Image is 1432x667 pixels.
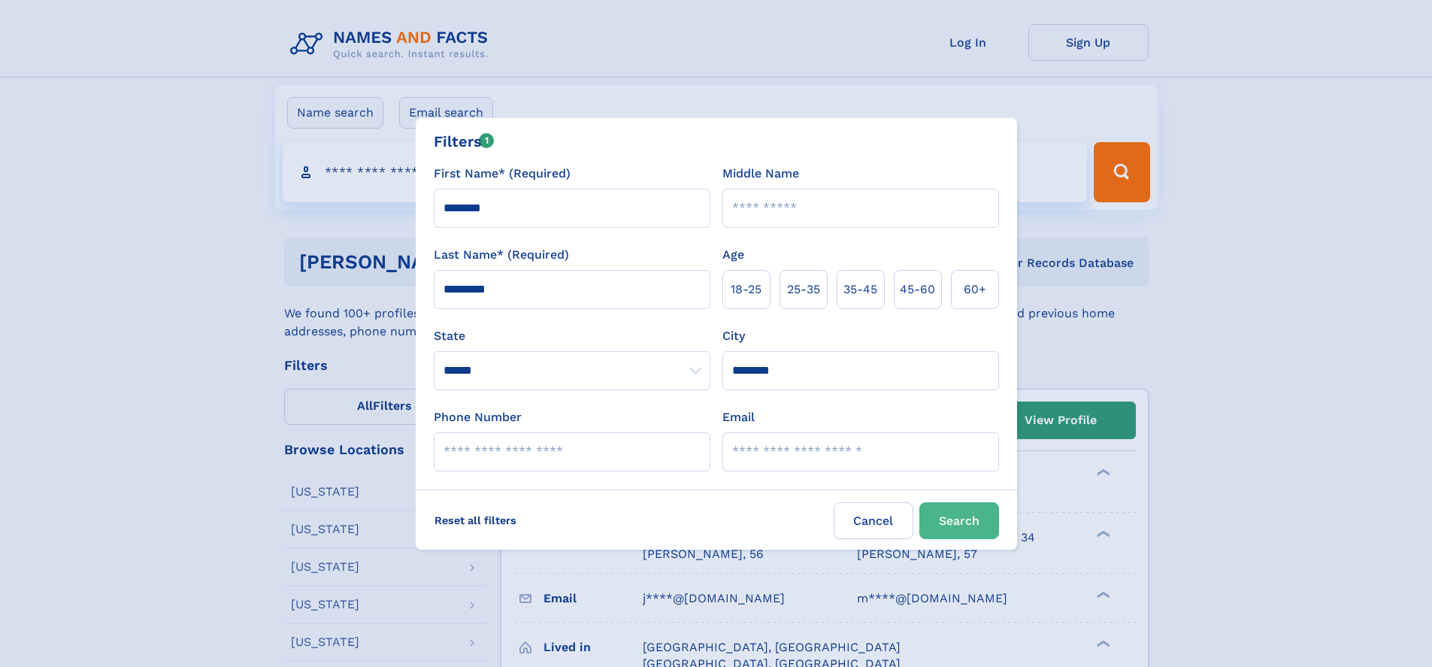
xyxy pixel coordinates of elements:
label: Reset all filters [425,502,526,538]
label: State [434,327,710,345]
span: 35‑45 [843,280,877,299]
button: Search [919,502,999,539]
div: Filters [434,130,495,153]
label: Last Name* (Required) [434,246,569,264]
label: Cancel [834,502,913,539]
label: Phone Number [434,408,522,426]
label: First Name* (Required) [434,165,571,183]
label: Age [722,246,744,264]
span: 18‑25 [731,280,761,299]
span: 25‑35 [787,280,820,299]
span: 45‑60 [900,280,935,299]
label: Email [722,408,755,426]
span: 60+ [964,280,986,299]
label: City [722,327,745,345]
label: Middle Name [722,165,799,183]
